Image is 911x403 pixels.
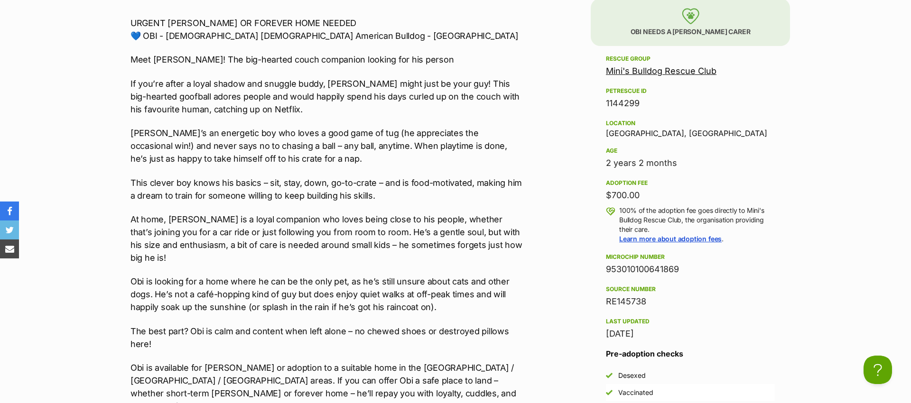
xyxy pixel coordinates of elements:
[606,179,775,187] div: Adoption fee
[130,176,522,202] p: This clever boy knows his basics – sit, stay, down, go-to-crate – and is food-motivated, making h...
[130,77,522,116] p: If you’re after a loyal shadow and snuggle buddy, [PERSON_NAME] might just be your guy! This big-...
[606,147,775,155] div: Age
[606,119,775,127] div: Location
[619,235,722,243] a: Learn more about adoption fees
[618,388,653,397] div: Vaccinated
[606,156,775,170] div: 2 years 2 months
[606,87,775,95] div: PetRescue ID
[606,263,775,276] div: 953010100641869
[130,53,522,66] p: Meet [PERSON_NAME]! The big-hearted couch companion looking for his person
[864,356,892,384] iframe: Help Scout Beacon - Open
[606,285,775,293] div: Source number
[130,325,522,350] p: The best part? Obi is calm and content when left alone – no chewed shoes or destroyed pillows here!
[606,55,775,63] div: Rescue group
[130,213,522,264] p: At home, [PERSON_NAME] is a loyal companion who loves being close to his people, whether that’s j...
[606,295,775,308] div: RE145738
[619,206,775,244] p: 100% of the adoption fee goes directly to Mini's Bulldog Rescue Club, the organisation providing ...
[606,318,775,325] div: Last updated
[130,275,522,313] p: Obi is looking for a home where he can be the only pet, as he’s still unsure about cats and other...
[606,253,775,261] div: Microchip number
[130,17,522,42] p: URGENT [PERSON_NAME] OR FOREVER HOME NEEDED 💙 OBI - [DEMOGRAPHIC_DATA] [DEMOGRAPHIC_DATA] America...
[606,348,775,359] h3: Pre-adoption checks
[606,97,775,110] div: 1144299
[606,118,775,137] div: [GEOGRAPHIC_DATA], [GEOGRAPHIC_DATA]
[1,1,9,9] img: consumer-privacy-logo.png
[130,127,522,165] p: [PERSON_NAME]’s an energetic boy who loves a good game of tug (he appreciates the occasional win!...
[606,327,775,340] div: [DATE]
[606,372,613,379] img: Yes
[618,371,646,380] div: Desexed
[682,8,699,24] img: foster-care-31f2a1ccfb079a48fc4dc6d2a002ce68c6d2b76c7ccb9e0da61f6cd5abbf869a.svg
[606,66,716,76] a: Mini's Bulldog Rescue Club
[606,189,775,202] div: $700.00
[606,389,613,396] img: Yes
